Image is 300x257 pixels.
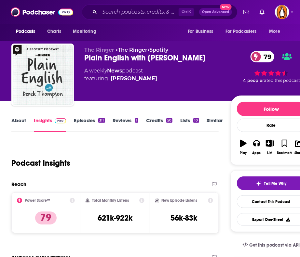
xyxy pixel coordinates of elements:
[135,118,138,123] div: 1
[241,6,252,18] a: Show notifications dropdown
[275,5,289,19] button: Show profile menu
[68,25,104,38] button: open menu
[98,213,132,223] h3: 621k-922k
[252,151,261,155] div: Apps
[277,135,293,159] button: Bookmark
[256,181,261,186] img: tell me why sparkle
[73,27,96,36] span: Monitoring
[202,10,229,14] span: Open Advanced
[118,47,147,53] a: The Ringer
[147,47,168,53] span: •
[11,117,26,132] a: About
[264,181,286,186] span: Tell Me Why
[183,25,222,38] button: open menu
[257,51,275,62] span: 79
[188,27,213,36] span: For Business
[55,118,66,123] img: Podchaser Pro
[11,181,26,187] h2: Reach
[16,27,35,36] span: Podcasts
[250,135,263,159] button: Apps
[116,47,147,53] span: •
[220,4,232,10] span: New
[84,75,157,83] span: featuring
[11,25,44,38] button: open menu
[146,117,172,132] a: Credits50
[74,117,105,132] a: Episodes311
[265,25,289,38] button: open menu
[250,242,300,248] span: Get this podcast via API
[34,117,66,132] a: InsightsPodchaser Pro
[92,198,129,203] h2: Total Monthly Listens
[225,27,257,36] span: For Podcasters
[43,25,65,38] a: Charts
[98,118,105,123] div: 311
[111,75,157,83] a: Derek Thompson
[180,117,199,132] a: Lists10
[199,8,232,16] button: Open AdvancedNew
[243,78,263,83] span: 4 people
[11,158,70,168] h1: Podcast Insights
[82,5,238,19] div: Search podcasts, credits, & more...
[267,151,273,155] div: List
[263,135,277,159] button: List
[84,47,114,53] span: The Ringer
[35,212,57,225] p: 79
[149,47,168,53] a: Spotify
[269,27,280,36] span: More
[237,135,250,159] button: Play
[113,117,138,132] a: Reviews1
[13,45,73,105] img: Plain English with Derek Thompson
[11,6,73,18] img: Podchaser - Follow, Share and Rate Podcasts
[240,151,247,155] div: Play
[107,68,122,74] a: News
[277,151,292,155] div: Bookmark
[275,5,289,19] span: Logged in as penguin_portfolio
[221,25,266,38] button: open menu
[100,7,179,17] input: Search podcasts, credits, & more...
[162,198,198,203] h2: New Episode Listens
[275,5,289,19] img: User Profile
[193,118,199,123] div: 10
[166,118,172,123] div: 50
[251,51,275,62] a: 79
[257,6,267,18] a: Show notifications dropdown
[207,117,223,132] a: Similar
[25,198,50,203] h2: Power Score™
[171,213,198,223] h3: 56k-83k
[47,27,61,36] span: Charts
[179,8,194,16] span: Ctrl K
[84,67,157,83] div: A weekly podcast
